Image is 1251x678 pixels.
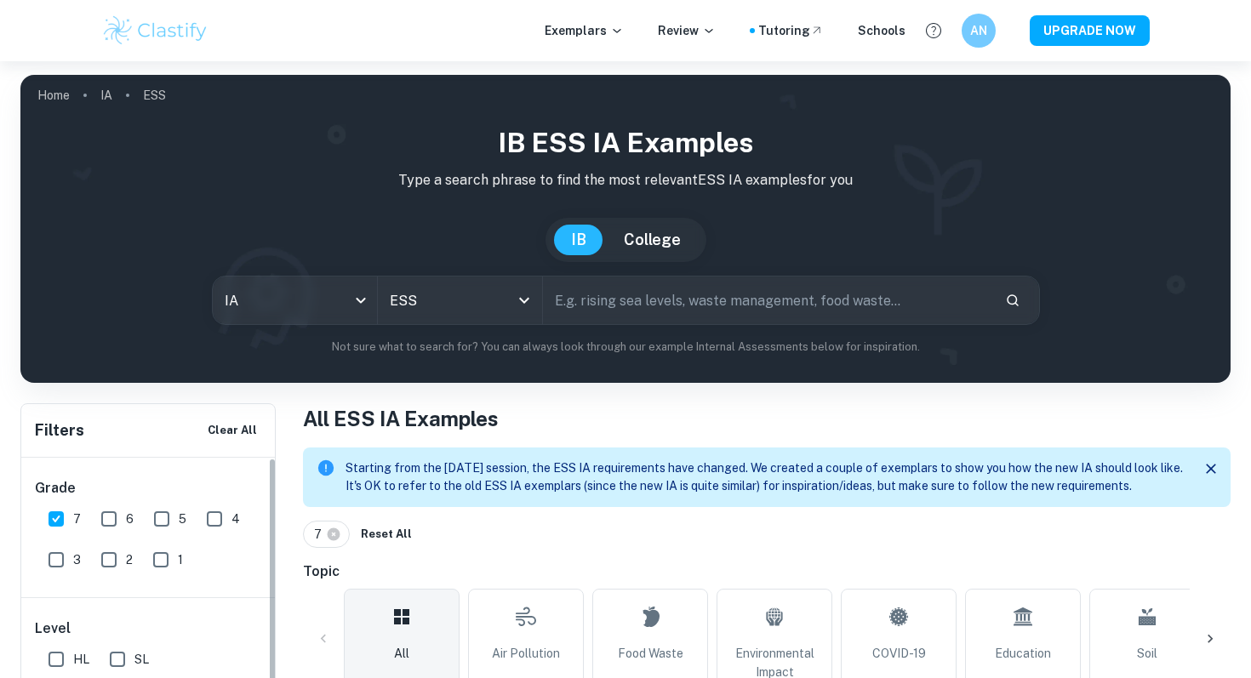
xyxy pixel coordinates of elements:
button: Search [998,286,1027,315]
span: HL [73,650,89,669]
button: Close [1198,456,1224,481]
div: 7 [303,521,350,548]
span: Soil [1137,644,1157,663]
img: profile cover [20,75,1231,383]
a: Tutoring [758,21,824,40]
span: 4 [231,510,240,528]
span: 1 [178,550,183,569]
h6: AN [969,21,989,40]
button: UPGRADE NOW [1030,15,1150,46]
button: Open [512,288,536,312]
a: IA [100,83,112,107]
span: Food Waste [618,644,683,663]
button: College [607,225,698,255]
h6: Filters [35,419,84,442]
span: 3 [73,550,81,569]
span: 2 [126,550,133,569]
h6: Grade [35,478,263,499]
button: Help and Feedback [919,16,948,45]
p: ESS [143,86,166,105]
input: E.g. rising sea levels, waste management, food waste... [543,276,991,324]
p: Starting from the [DATE] session, the ESS IA requirements have changed. We created a couple of ex... [346,459,1185,495]
button: Clear All [203,418,261,443]
h6: Level [35,618,263,639]
button: IB [554,225,603,255]
h1: All ESS IA Examples [303,403,1231,434]
span: Education [995,644,1051,663]
button: AN [962,14,996,48]
span: All [394,644,409,663]
div: IA [213,276,377,324]
p: Review [658,21,716,40]
span: 7 [73,510,81,528]
p: Type a search phrase to find the most relevant ESS IA examples for you [34,170,1217,191]
span: 7 [314,525,329,544]
span: 6 [126,510,134,528]
a: Home [37,83,70,107]
img: Clastify logo [101,14,209,48]
span: SL [134,650,149,669]
h1: IB ESS IA examples [34,122,1217,163]
p: Exemplars [545,21,624,40]
span: Air Pollution [492,644,560,663]
button: Reset All [357,521,416,547]
span: 5 [179,510,186,528]
p: Not sure what to search for? You can always look through our example Internal Assessments below f... [34,339,1217,356]
h6: Topic [303,561,1231,582]
span: COVID-19 [872,644,926,663]
a: Schools [858,21,905,40]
